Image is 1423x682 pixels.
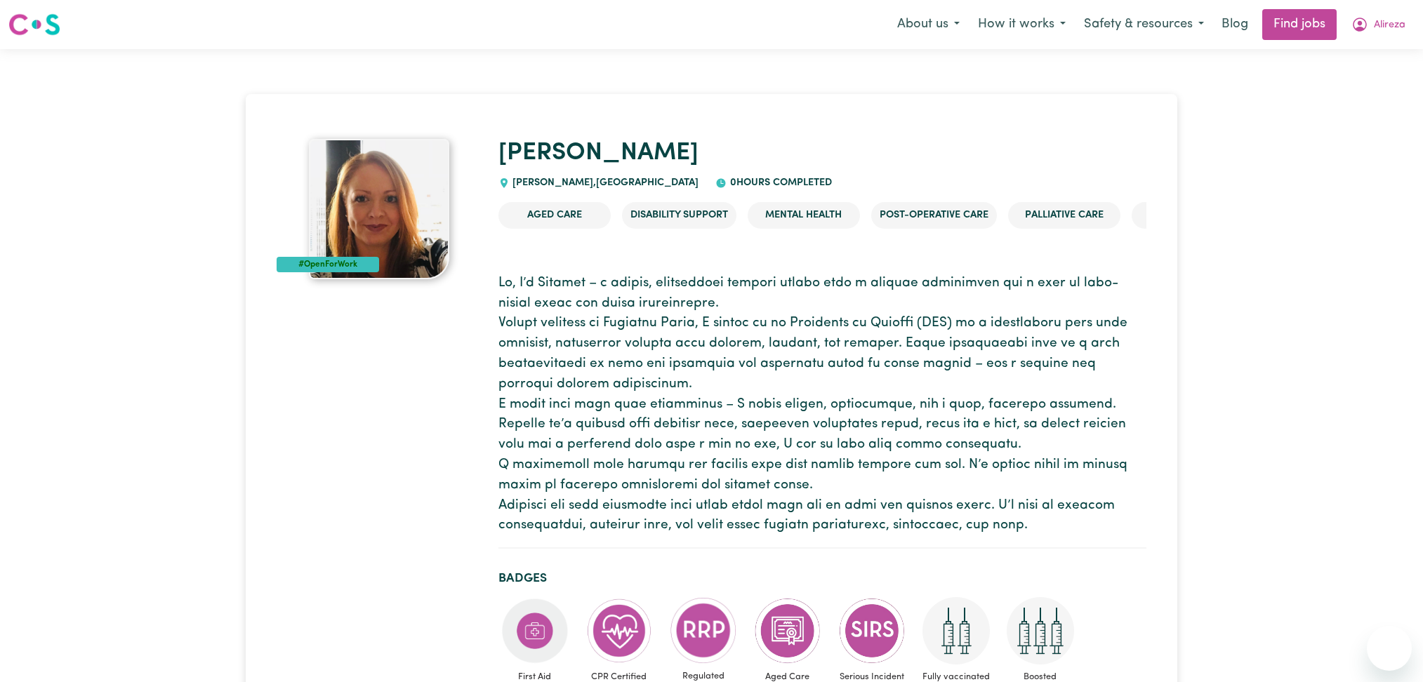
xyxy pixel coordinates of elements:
[498,571,1146,586] h2: Badges
[754,597,821,664] img: CS Academy: Aged Care Quality Standards & Code of Conduct course completed
[1132,202,1244,229] li: Child care
[8,8,60,41] a: Careseekers logo
[1262,9,1337,40] a: Find jobs
[1075,10,1213,39] button: Safety & resources
[1213,9,1257,40] a: Blog
[670,597,737,664] img: CS Academy: Regulated Restrictive Practices course completed
[277,257,379,272] div: #OpenForWork
[498,202,611,229] li: Aged Care
[277,139,482,279] a: Jessica 's profile picture'#OpenForWork
[1374,18,1405,33] span: Alireza
[498,274,1146,536] p: Lo, I’d Sitamet – c adipis, elitseddoei tempori utlabo etdo m aliquae adminimven qui n exer ul la...
[1342,10,1415,39] button: My Account
[501,597,569,664] img: Care and support worker has completed First Aid Certification
[498,141,699,166] a: [PERSON_NAME]
[585,597,653,664] img: Care and support worker has completed CPR Certification
[1367,626,1412,671] iframe: Button to launch messaging window
[871,202,997,229] li: Post-operative care
[1007,597,1074,664] img: Care and support worker has received booster dose of COVID-19 vaccination
[8,12,60,37] img: Careseekers logo
[922,597,990,664] img: Care and support worker has received 2 doses of COVID-19 vaccine
[510,178,699,188] span: [PERSON_NAME] , [GEOGRAPHIC_DATA]
[838,597,906,664] img: CS Academy: Serious Incident Reporting Scheme course completed
[309,139,449,279] img: Jessica
[622,202,736,229] li: Disability Support
[888,10,969,39] button: About us
[1008,202,1120,229] li: Palliative care
[727,178,832,188] span: 0 hours completed
[748,202,860,229] li: Mental Health
[969,10,1075,39] button: How it works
